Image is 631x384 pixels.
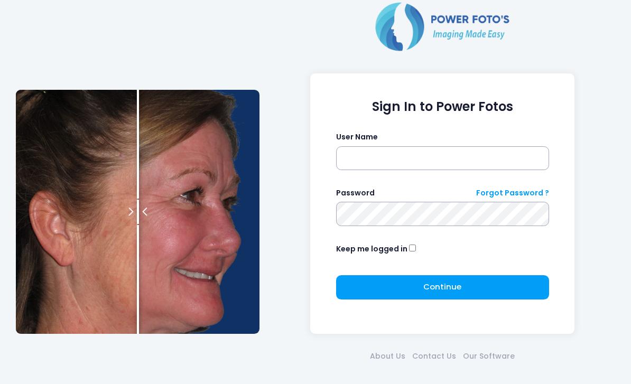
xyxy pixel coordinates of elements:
[476,188,549,199] a: Forgot Password ?
[336,132,378,143] label: User Name
[336,275,549,299] button: Continue
[336,99,549,115] h1: Sign In to Power Fotos
[460,351,518,362] a: Our Software
[409,351,460,362] a: Contact Us
[336,188,375,199] label: Password
[367,351,409,362] a: About Us
[423,281,461,292] span: Continue
[336,243,407,255] label: Keep me logged in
